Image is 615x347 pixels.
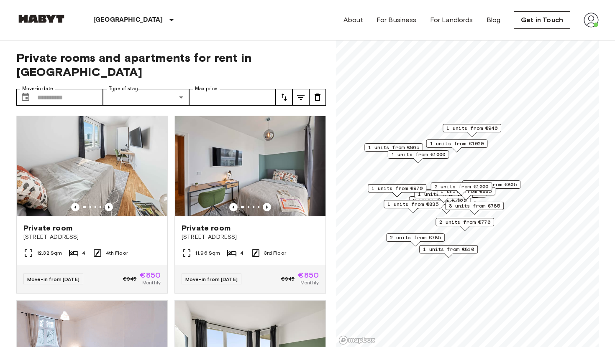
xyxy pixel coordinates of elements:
[431,182,492,195] div: Map marker
[17,116,167,216] img: Marketing picture of unit DE-02-022-003-03HF
[514,11,570,29] a: Get in Touch
[140,271,161,279] span: €850
[430,15,473,25] a: For Landlords
[276,89,292,106] button: tune
[338,335,375,345] a: Mapbox logo
[435,183,489,190] span: 2 units from €1000
[23,223,72,233] span: Private room
[71,203,79,211] button: Previous image
[309,89,326,106] button: tune
[264,249,286,257] span: 3rd Floor
[462,180,520,193] div: Map marker
[82,249,85,257] span: 4
[419,245,478,258] div: Map marker
[300,279,319,286] span: Monthly
[423,246,474,253] span: 1 units from €810
[430,140,484,147] span: 1 units from €1020
[429,190,483,197] span: 1 units from €1010
[16,15,67,23] img: Habyt
[436,218,494,231] div: Map marker
[387,200,438,208] span: 1 units from €835
[364,143,423,156] div: Map marker
[182,223,231,233] span: Private room
[105,203,113,211] button: Previous image
[368,184,426,197] div: Map marker
[392,151,446,158] span: 1 units from €1000
[229,203,238,211] button: Previous image
[182,233,319,241] span: [STREET_ADDRESS]
[390,234,441,241] span: 2 units from €785
[446,124,497,132] span: 1 units from €940
[109,85,138,92] label: Type of stay
[445,202,504,215] div: Map marker
[439,218,490,226] span: 2 units from €770
[298,271,319,279] span: €850
[93,15,163,25] p: [GEOGRAPHIC_DATA]
[281,275,295,283] span: €945
[174,116,326,294] a: Marketing picture of unit DE-02-019-002-03HFPrevious imagePrevious imagePrivate room[STREET_ADDRE...
[17,89,34,106] button: Choose date
[584,13,599,28] img: avatar
[175,116,325,216] img: Marketing picture of unit DE-02-019-002-03HF
[22,85,53,92] label: Move-in date
[386,233,445,246] div: Map marker
[263,203,271,211] button: Previous image
[292,89,309,106] button: tune
[343,15,363,25] a: About
[27,276,79,282] span: Move-in from [DATE]
[37,249,62,257] span: 12.32 Sqm
[449,202,500,210] span: 3 units from €785
[142,279,161,286] span: Monthly
[16,116,168,294] a: Marketing picture of unit DE-02-022-003-03HFPrevious imagePrevious imagePrivate room[STREET_ADDRE...
[195,85,218,92] label: Max price
[185,276,238,282] span: Move-in from [DATE]
[368,144,419,151] span: 1 units from €865
[123,275,137,283] span: €945
[106,249,128,257] span: 4th Floor
[443,124,501,137] div: Map marker
[466,181,517,188] span: 1 units from €805
[23,233,161,241] span: [STREET_ADDRESS]
[372,185,423,192] span: 1 units from €970
[426,139,488,152] div: Map marker
[240,249,243,257] span: 4
[487,15,501,25] a: Blog
[384,200,442,213] div: Map marker
[377,15,417,25] a: For Business
[388,150,449,163] div: Map marker
[195,249,220,257] span: 11.96 Sqm
[16,51,326,79] span: Private rooms and apartments for rent in [GEOGRAPHIC_DATA]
